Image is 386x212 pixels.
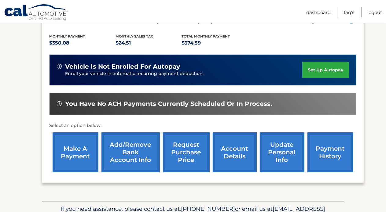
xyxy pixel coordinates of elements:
a: Cal Automotive [4,4,68,22]
a: FAQ's [344,7,354,17]
a: Add/Remove bank account info [101,132,160,172]
span: Monthly Payment [50,34,85,38]
p: Select an option below: [50,122,356,129]
a: account details [213,132,257,172]
a: Dashboard [306,7,331,17]
p: Enroll your vehicle in automatic recurring payment deduction. [65,70,303,77]
a: make a payment [53,132,98,172]
span: Monthly sales Tax [116,34,153,38]
img: alert-white.svg [57,101,62,106]
img: alert-white.svg [57,64,62,69]
a: update personal info [260,132,304,172]
p: $24.51 [116,39,182,47]
a: set up autopay [302,62,349,78]
span: You have no ACH payments currently scheduled or in process. [65,100,272,108]
p: $374.59 [182,39,248,47]
a: Logout [367,7,382,17]
p: $350.08 [50,39,116,47]
span: vehicle is not enrolled for autopay [65,63,180,70]
span: Total Monthly Payment [182,34,230,38]
a: payment history [307,132,353,172]
a: request purchase price [163,132,210,172]
img: webicon_green.png [47,132,52,137]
